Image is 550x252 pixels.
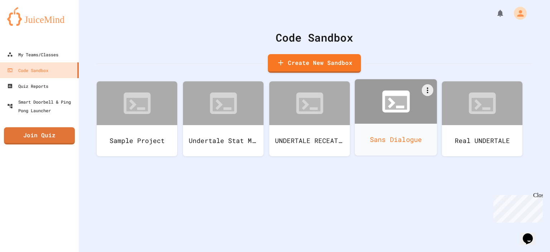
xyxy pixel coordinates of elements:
div: Smart Doorbell & Ping Pong Launcher [7,98,76,115]
a: Sample Project [97,81,177,156]
div: Code Sandbox [97,29,532,46]
div: Quiz Reports [7,82,48,90]
div: Sans Dialogue [355,124,437,156]
a: Create New Sandbox [268,54,361,73]
iframe: chat widget [520,223,543,245]
div: UNDERTALE RECEATION [269,125,350,156]
div: My Account [506,5,529,22]
a: Real UNDERTALE [442,81,522,156]
div: Real UNDERTALE [442,125,522,156]
a: Join Quiz [4,127,75,144]
iframe: chat widget [491,192,543,223]
div: Code Sandbox [7,66,48,75]
a: UNDERTALE RECEATION [269,81,350,156]
div: Undertale Stat Menu test [183,125,264,156]
div: Sample Project [97,125,177,156]
div: Chat with us now!Close [3,3,49,46]
div: My Teams/Classes [7,50,58,59]
div: My Notifications [483,7,506,19]
a: Sans Dialogue [355,79,437,156]
img: logo-orange.svg [7,7,72,26]
a: Undertale Stat Menu test [183,81,264,156]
